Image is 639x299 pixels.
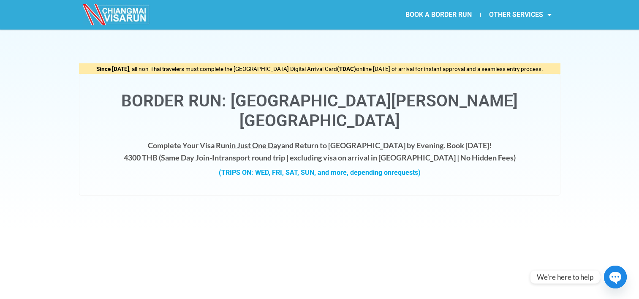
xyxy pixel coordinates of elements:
a: BOOK A BORDER RUN [397,5,480,24]
strong: Since [DATE] [96,65,129,72]
h1: Border Run: [GEOGRAPHIC_DATA][PERSON_NAME][GEOGRAPHIC_DATA] [88,91,552,131]
a: OTHER SERVICES [481,5,560,24]
strong: (TRIPS ON: WED, FRI, SAT, SUN, and more, depending on [219,169,421,177]
span: requests) [392,169,421,177]
span: , all non-Thai travelers must complete the [GEOGRAPHIC_DATA] Digital Arrival Card online [DATE] o... [96,65,543,72]
strong: (TDAC) [337,65,356,72]
span: in Just One Day [229,141,281,150]
strong: Same Day Join-In [161,153,219,162]
h4: Complete Your Visa Run and Return to [GEOGRAPHIC_DATA] by Evening. Book [DATE]! 4300 THB ( transp... [88,139,552,164]
nav: Menu [319,5,560,24]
